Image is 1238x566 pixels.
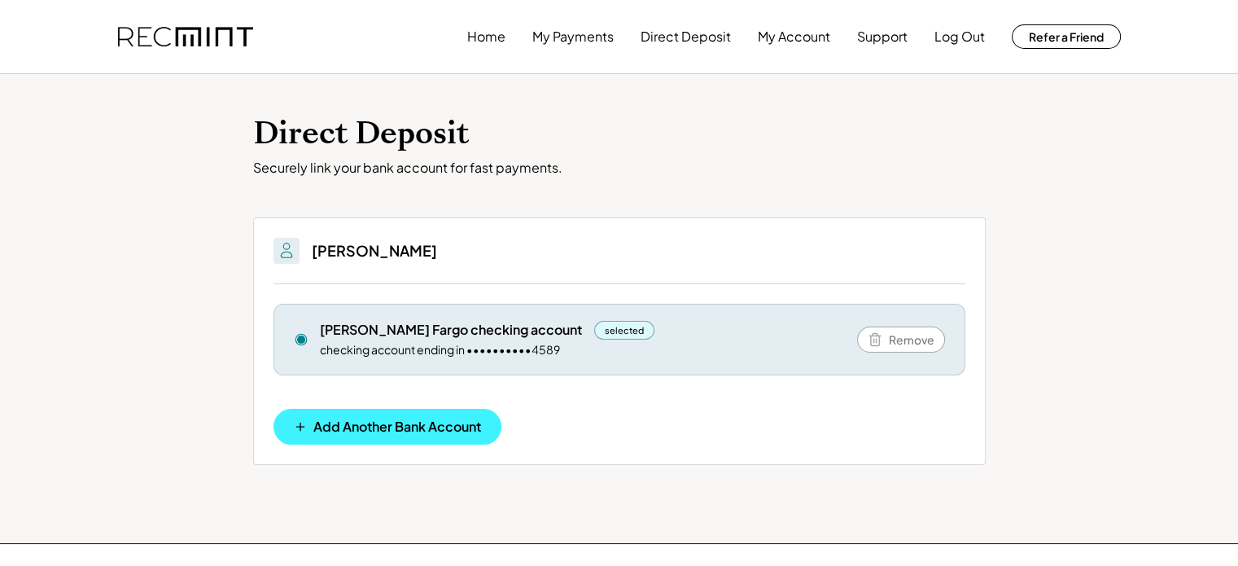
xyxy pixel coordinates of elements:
[758,20,830,53] button: My Account
[320,321,582,339] div: [PERSON_NAME] Fargo checking account
[641,20,731,53] button: Direct Deposit
[934,20,985,53] button: Log Out
[889,334,934,345] span: Remove
[320,342,560,358] div: checking account ending in ••••••••••4589
[273,409,501,445] button: Add Another Bank Account
[253,160,986,177] div: Securely link your bank account for fast payments.
[467,20,505,53] button: Home
[857,20,908,53] button: Support
[532,20,614,53] button: My Payments
[857,327,945,353] button: Remove
[118,27,253,47] img: recmint-logotype%403x.png
[313,420,481,433] span: Add Another Bank Account
[312,241,437,260] h3: [PERSON_NAME]
[277,241,296,261] img: People.svg
[1012,24,1121,49] button: Refer a Friend
[594,321,655,340] div: selected
[253,115,986,153] h1: Direct Deposit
